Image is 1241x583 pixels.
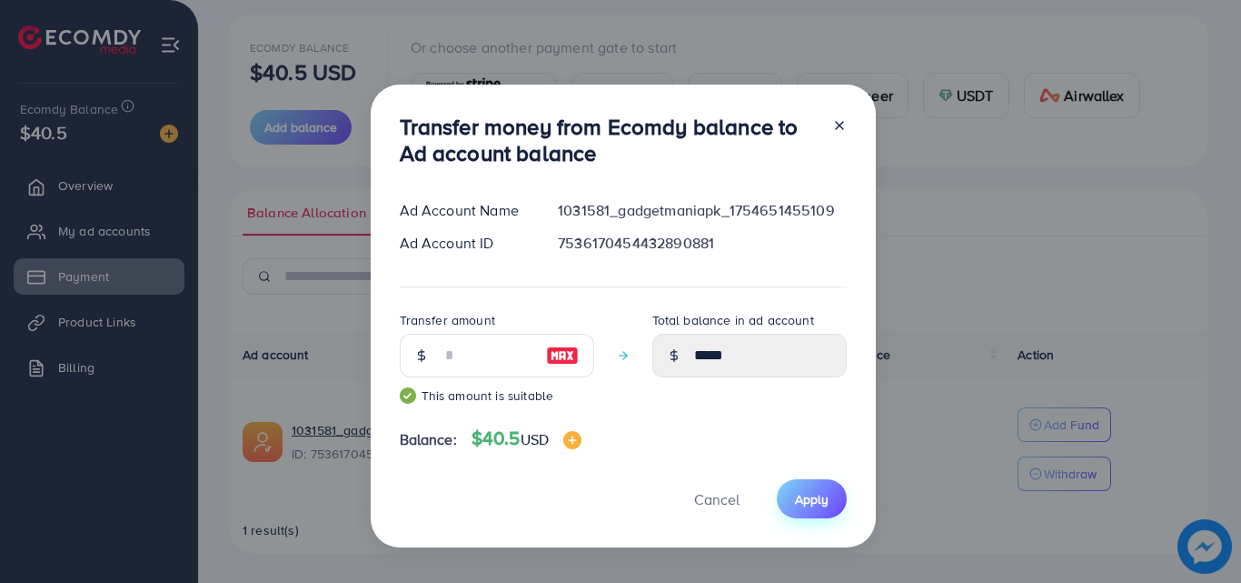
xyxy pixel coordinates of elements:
div: Ad Account ID [385,233,544,254]
div: 7536170454432890881 [543,233,860,254]
button: Cancel [671,479,762,518]
div: Ad Account Name [385,200,544,221]
div: 1031581_gadgetmaniapk_1754651455109 [543,200,860,221]
img: image [563,431,581,449]
img: guide [400,387,416,404]
small: This amount is suitable [400,387,594,405]
span: Cancel [694,489,740,509]
button: Apply [777,479,847,518]
span: Apply [795,490,829,508]
label: Transfer amount [400,311,495,329]
span: USD [521,429,549,449]
h4: $40.5 [472,427,581,450]
img: image [546,345,579,367]
span: Balance: [400,429,457,450]
label: Total balance in ad account [652,311,814,329]
h3: Transfer money from Ecomdy balance to Ad account balance [400,114,818,166]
